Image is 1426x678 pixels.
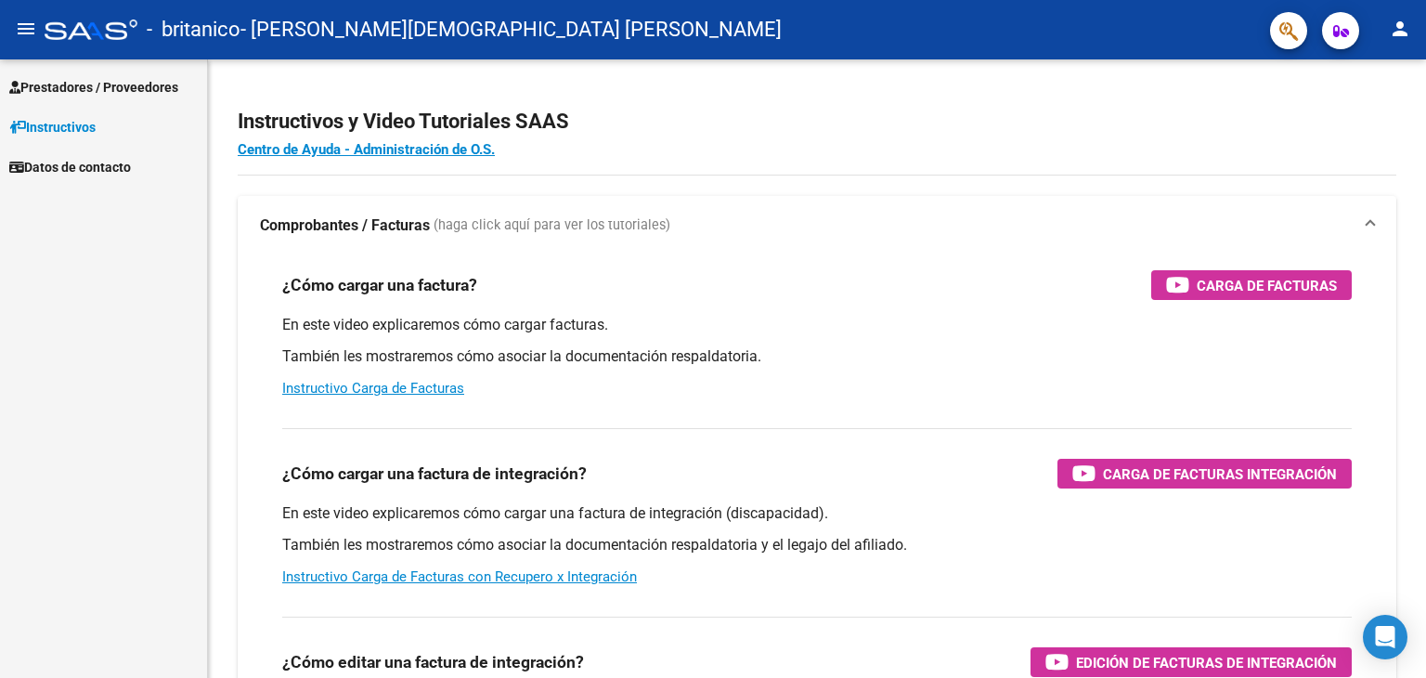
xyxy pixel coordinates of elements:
span: Datos de contacto [9,157,131,177]
h3: ¿Cómo cargar una factura? [282,272,477,298]
span: Edición de Facturas de integración [1076,651,1337,674]
h2: Instructivos y Video Tutoriales SAAS [238,104,1396,139]
span: Prestadores / Proveedores [9,77,178,98]
strong: Comprobantes / Facturas [260,215,430,236]
a: Centro de Ayuda - Administración de O.S. [238,141,495,158]
a: Instructivo Carga de Facturas con Recupero x Integración [282,568,637,585]
span: (haga click aquí para ver los tutoriales) [434,215,670,236]
button: Carga de Facturas Integración [1057,459,1352,489]
p: En este video explicaremos cómo cargar facturas. [282,315,1352,335]
span: Carga de Facturas Integración [1103,463,1337,486]
span: - britanico [147,9,240,50]
h3: ¿Cómo cargar una factura de integración? [282,461,587,487]
p: También les mostraremos cómo asociar la documentación respaldatoria. [282,346,1352,367]
mat-icon: person [1389,18,1411,40]
button: Carga de Facturas [1151,270,1352,300]
h3: ¿Cómo editar una factura de integración? [282,649,584,675]
span: Instructivos [9,117,96,137]
a: Instructivo Carga de Facturas [282,380,464,397]
mat-icon: menu [15,18,37,40]
p: También les mostraremos cómo asociar la documentación respaldatoria y el legajo del afiliado. [282,535,1352,555]
button: Edición de Facturas de integración [1031,647,1352,677]
span: - [PERSON_NAME][DEMOGRAPHIC_DATA] [PERSON_NAME] [240,9,782,50]
span: Carga de Facturas [1197,274,1337,297]
p: En este video explicaremos cómo cargar una factura de integración (discapacidad). [282,503,1352,524]
mat-expansion-panel-header: Comprobantes / Facturas (haga click aquí para ver los tutoriales) [238,196,1396,255]
div: Open Intercom Messenger [1363,615,1407,659]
